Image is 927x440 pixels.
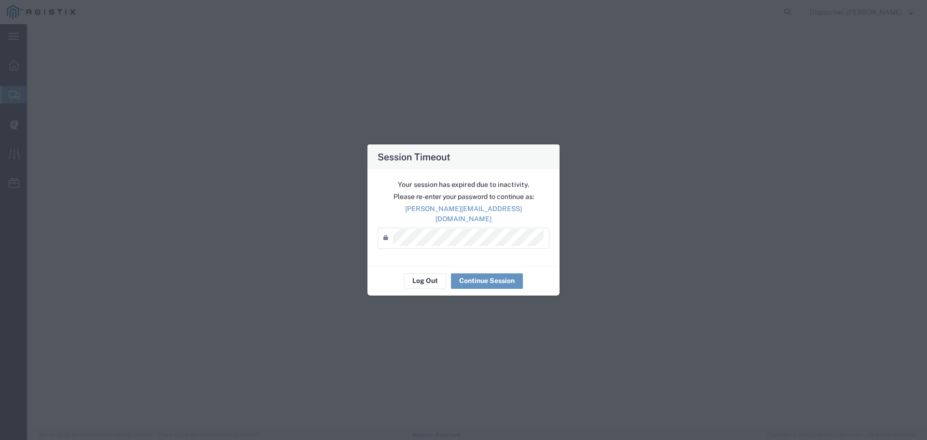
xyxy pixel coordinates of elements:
[404,273,446,289] button: Log Out
[451,273,523,289] button: Continue Session
[378,180,549,190] p: Your session has expired due to inactivity.
[378,204,549,224] p: [PERSON_NAME][EMAIL_ADDRESS][DOMAIN_NAME]
[378,192,549,202] p: Please re-enter your password to continue as:
[378,150,450,164] h4: Session Timeout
